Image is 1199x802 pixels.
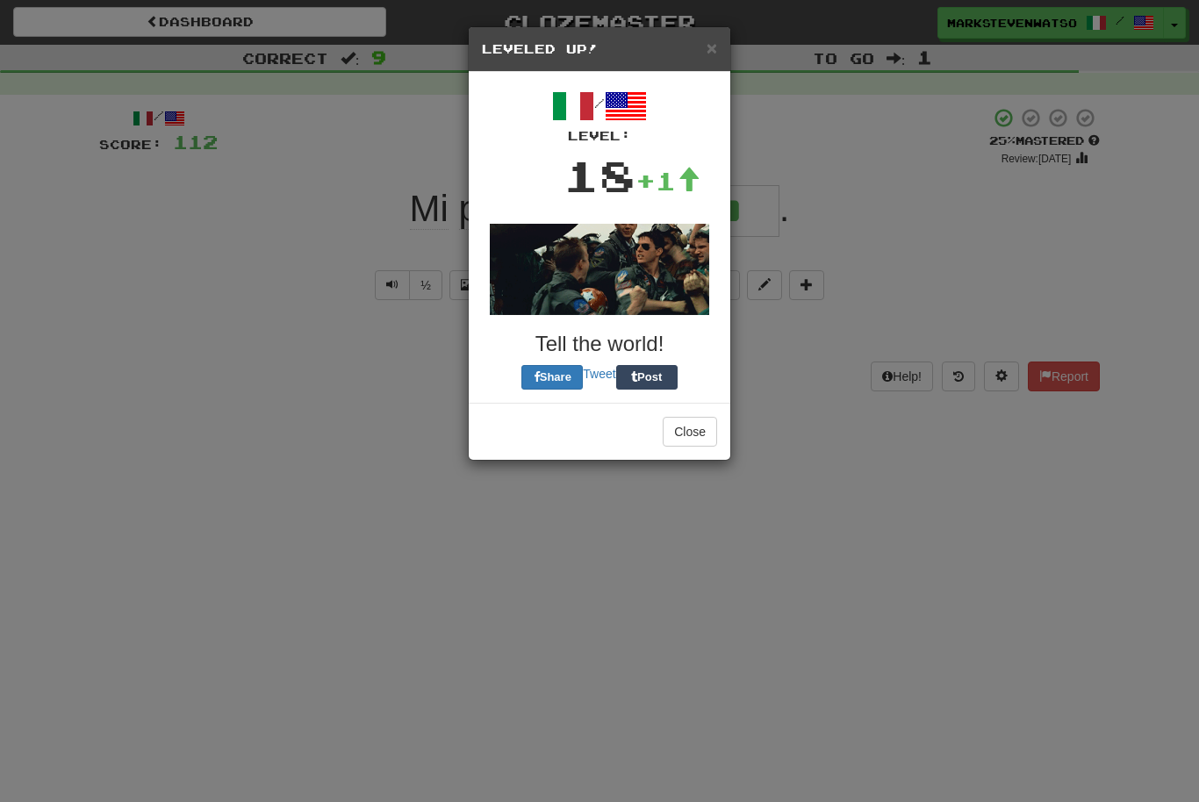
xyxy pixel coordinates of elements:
[564,145,635,206] div: 18
[490,224,709,315] img: topgun-769e91374289d1a7cee4bdcce2229f64f1fa97f7cbbef9a35b896cb17c9c8419.gif
[707,39,717,57] button: Close
[482,40,717,58] h5: Leveled Up!
[663,417,717,447] button: Close
[482,85,717,145] div: /
[635,163,700,198] div: +1
[707,38,717,58] span: ×
[482,127,717,145] div: Level:
[616,365,678,390] button: Post
[521,365,583,390] button: Share
[482,333,717,355] h3: Tell the world!
[583,367,615,381] a: Tweet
